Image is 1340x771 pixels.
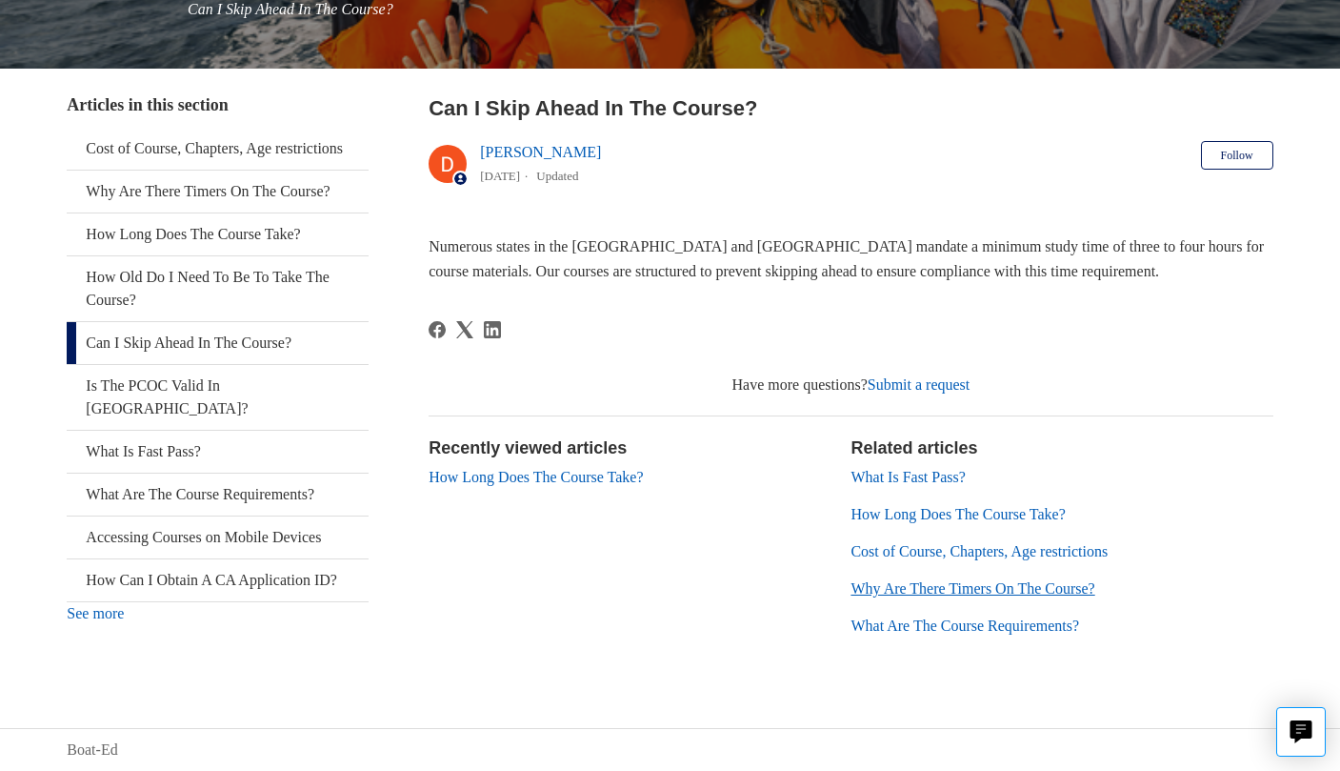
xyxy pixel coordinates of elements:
[67,605,124,621] a: See more
[429,374,1272,396] div: Have more questions?
[67,431,369,473] a: What Is Fast Pass?
[456,321,473,338] svg: Share this page on X Corp
[850,618,1079,634] a: What Are The Course Requirements?
[536,169,578,183] li: Updated
[67,128,369,170] a: Cost of Course, Chapters, Age restrictions
[850,580,1094,597] a: Why Are There Timers On The Course?
[429,92,1272,124] h2: Can I Skip Ahead In The Course?
[429,234,1272,283] p: Numerous states in the [GEOGRAPHIC_DATA] and [GEOGRAPHIC_DATA] mandate a minimum study time of th...
[484,321,501,338] svg: Share this page on LinkedIn
[429,321,446,338] svg: Share this page on Facebook
[1201,141,1273,170] button: Follow Article
[484,321,501,338] a: LinkedIn
[850,469,965,485] a: What Is Fast Pass?
[67,322,369,364] a: Can I Skip Ahead In The Course?
[67,256,369,321] a: How Old Do I Need To Be To Take The Course?
[850,543,1108,559] a: Cost of Course, Chapters, Age restrictions
[456,321,473,338] a: X Corp
[429,321,446,338] a: Facebook
[850,436,1272,461] h2: Related articles
[67,517,369,558] a: Accessing Courses on Mobile Devices
[188,1,393,17] span: Can I Skip Ahead In The Course?
[67,365,369,430] a: Is The PCOC Valid In [GEOGRAPHIC_DATA]?
[67,213,369,255] a: How Long Does The Course Take?
[480,169,520,183] time: 03/01/2024, 16:01
[868,376,970,393] a: Submit a request
[67,739,117,761] a: Boat-Ed
[67,171,369,213] a: Why Are There Timers On The Course?
[480,144,601,160] a: [PERSON_NAME]
[1276,707,1326,757] button: Live chat
[429,436,831,461] h2: Recently viewed articles
[67,95,228,114] span: Articles in this section
[67,559,369,601] a: How Can I Obtain A CA Application ID?
[850,506,1065,522] a: How Long Does The Course Take?
[67,474,369,516] a: What Are The Course Requirements?
[429,469,643,485] a: How Long Does The Course Take?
